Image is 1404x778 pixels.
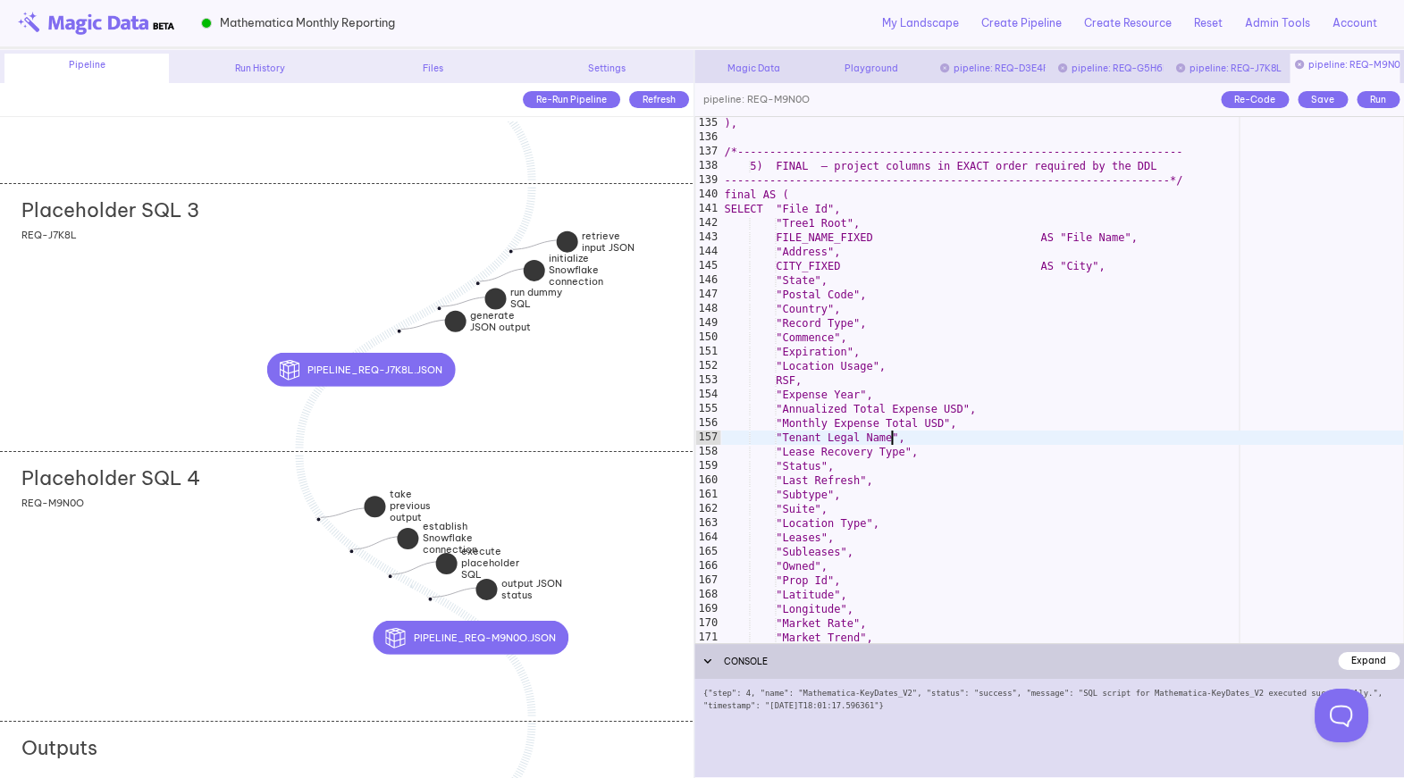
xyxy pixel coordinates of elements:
div: 156 [695,416,720,431]
div: 157 [695,431,720,445]
div: Files [351,62,516,75]
div: 171 [695,631,720,645]
a: Admin Tools [1245,15,1310,31]
div: 151 [695,345,720,359]
a: Create Resource [1084,15,1172,31]
a: Create Pipeline [981,15,1062,31]
div: output JSON status [432,597,521,620]
strong: initialize Snowflake connection [549,252,603,288]
div: 138 [695,159,720,173]
strong: take previous output [390,488,431,523]
span: REQ-M9N0O [21,497,84,509]
div: 150 [695,330,720,345]
span: Mathematica Monthly Reporting [220,14,395,31]
div: pipeline: REQ-M9N0O [694,83,810,117]
strong: establish Snowflake connection [423,520,477,556]
div: 139 [695,173,720,188]
div: Re-Run Pipeline [523,91,620,108]
div: 142 [695,216,720,230]
div: 163 [695,516,720,531]
div: pipeline: REQ-D3E4F [936,62,1045,75]
div: Re-Code [1221,91,1289,108]
div: take previous output [320,517,409,552]
strong: generate JSON output [470,309,531,333]
div: 155 [695,402,720,416]
h2: Outputs [21,736,97,759]
div: 144 [695,245,720,259]
div: establish Snowflake connection [353,548,442,583]
h2: Placeholder SQL 4 [21,466,200,489]
div: 160 [695,473,720,488]
span: CONSOLE [724,656,768,667]
button: pipeline_REQ-M9N0O.json [374,621,568,655]
strong: run dummy SQL [510,286,562,310]
div: pipeline: REQ-M9N0O [1291,54,1400,83]
div: Magic Data [699,62,808,75]
div: {"step": 4, "name": "Mathematica-KeyDates_V2", "status": "success", "message": "SQL script for Ma... [694,679,1404,777]
div: 161 [695,488,720,502]
div: Run [1357,91,1400,108]
h2: Placeholder SQL 3 [21,198,199,222]
div: 147 [695,288,720,302]
a: My Landscape [882,15,959,31]
span: REQ-J7K8L [21,229,77,241]
div: pipeline_REQ-M9N0O.json [471,621,666,655]
div: Playground [817,62,926,75]
div: 143 [695,230,720,245]
div: Expand [1338,652,1400,669]
div: 167 [695,573,720,588]
div: 145 [695,259,720,273]
div: Refresh [629,91,689,108]
div: 137 [695,145,720,159]
strong: execute placeholder SQL [461,545,519,581]
div: Settings [525,62,689,75]
div: retrieve input JSON [512,249,601,272]
div: Run History [178,62,342,75]
div: pipeline: REQ-G5H6I [1054,62,1163,75]
div: 153 [695,373,720,388]
div: 166 [695,559,720,573]
strong: retrieve input JSON [582,230,635,254]
iframe: Toggle Customer Support [1315,689,1368,742]
div: 148 [695,302,720,316]
div: pipeline: REQ-J7K8L [1172,62,1281,75]
div: pipeline_REQ-J7K8L.json [361,353,549,387]
div: 136 [695,130,720,145]
div: Pipeline [4,54,169,83]
div: 154 [695,388,720,402]
div: Save [1298,91,1348,108]
div: 169 [695,602,720,616]
img: beta-logo.png [18,12,174,35]
button: pipeline_REQ-J7K8L.json [267,353,455,387]
div: 141 [695,202,720,216]
div: run dummy SQL [441,305,530,329]
div: 158 [695,445,720,459]
div: 162 [695,502,720,516]
div: 149 [695,316,720,330]
strong: output JSON status [501,577,562,601]
div: generate JSON output [400,329,490,352]
div: 159 [695,459,720,473]
a: Reset [1194,15,1223,31]
div: 165 [695,545,720,559]
a: Account [1333,15,1377,31]
div: initialize Snowflake connection [479,280,568,315]
div: 170 [695,616,720,631]
div: 168 [695,588,720,602]
div: execute placeholder SQL [391,573,481,608]
div: 135 [695,116,720,130]
div: 152 [695,359,720,373]
div: 140 [695,188,720,202]
div: 146 [695,273,720,288]
div: 164 [695,531,720,545]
